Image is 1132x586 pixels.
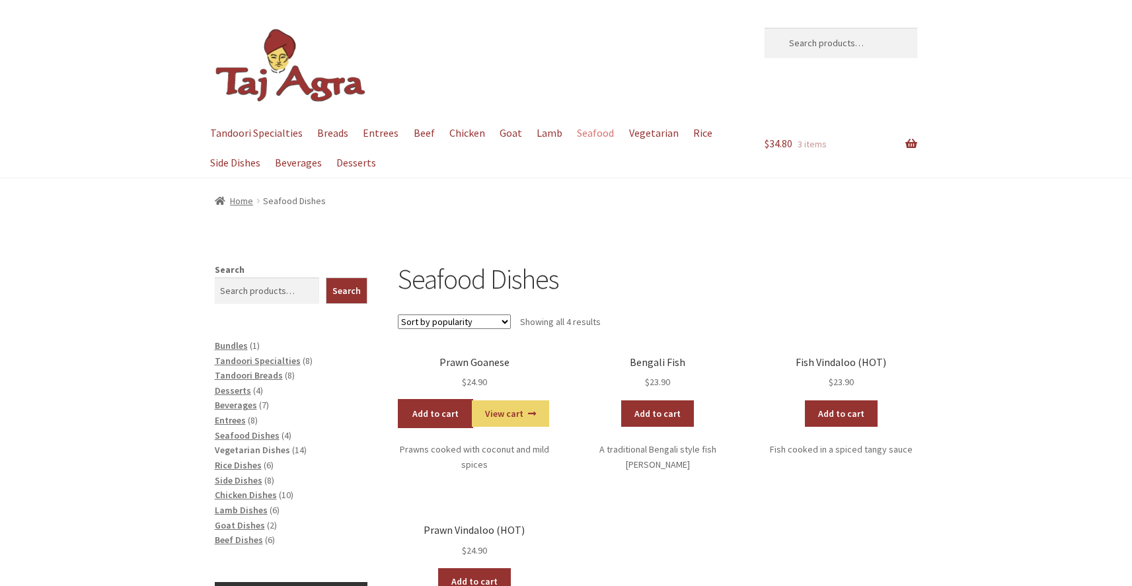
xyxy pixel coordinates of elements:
span: 8 [305,355,310,367]
span: $ [462,544,467,556]
span: 10 [282,489,291,501]
a: Desserts [330,148,383,178]
span: $ [829,376,833,388]
a: Tandoori Breads [215,369,283,381]
span: 2 [270,519,274,531]
span: $ [765,137,769,150]
span: $ [462,376,467,388]
img: Dickson | Taj Agra Indian Restaurant [215,28,367,104]
a: Desserts [215,385,251,396]
span: 8 [250,414,255,426]
span: 4 [284,429,289,441]
span: / [253,194,263,209]
span: 3 items [798,138,827,150]
input: Search products… [765,28,917,58]
h2: Prawn Vindaloo (HOT) [398,524,550,536]
a: Beef Dishes [215,534,263,546]
a: Bengali Fish $23.90 [582,356,734,390]
span: 6 [266,459,271,471]
nav: breadcrumbs [215,194,918,209]
a: Rice Dishes [215,459,262,471]
a: Entrees [215,414,246,426]
a: Bundles [215,340,248,351]
nav: Primary Navigation [215,118,734,178]
bdi: 23.90 [829,376,854,388]
a: Tandoori Specialties [215,355,301,367]
a: Seafood [571,118,621,148]
p: Fish cooked in a spiced tangy sauce [765,442,917,457]
a: Rice [687,118,718,148]
a: Prawn Vindaloo (HOT) $24.90 [398,524,550,558]
a: Prawn Goanese $24.90 [398,356,550,390]
h1: Seafood Dishes [398,262,917,296]
a: Beverages [269,148,328,178]
span: 1 [252,340,257,351]
h2: Prawn Goanese [398,356,550,369]
a: Vegetarian [623,118,685,148]
h2: Bengali Fish [582,356,734,369]
a: Side Dishes [215,474,262,486]
a: Side Dishes [204,148,267,178]
bdi: 23.90 [645,376,670,388]
h2: Fish Vindaloo (HOT) [765,356,917,369]
bdi: 24.90 [462,544,487,556]
span: 34.80 [765,137,792,150]
a: Chicken [443,118,491,148]
a: Add to cart: “Prawn Goanese” [399,400,472,427]
label: Search [215,264,245,275]
a: Home [215,195,254,207]
a: Chicken Dishes [215,489,277,501]
a: Add to cart: “Fish Vindaloo (HOT)” [805,400,878,427]
p: Showing all 4 results [520,311,601,332]
a: Breads [311,118,355,148]
span: 8 [267,474,272,486]
a: Beverages [215,399,257,411]
a: Vegetarian Dishes [215,444,290,456]
input: Search products… [215,277,320,304]
button: Search [326,277,367,304]
span: 6 [268,534,272,546]
span: 7 [262,399,266,411]
a: Lamb Dishes [215,504,268,516]
a: Seafood Dishes [215,429,280,441]
a: View cart [472,400,549,427]
a: Goat Dishes [215,519,265,531]
span: $ [645,376,650,388]
a: Entrees [357,118,405,148]
span: 8 [287,369,292,381]
a: Lamb [531,118,569,148]
span: 14 [295,444,304,456]
select: Shop order [398,314,511,329]
a: Goat [493,118,528,148]
a: Tandoori Specialties [204,118,309,148]
span: 6 [272,504,277,516]
a: Fish Vindaloo (HOT) $23.90 [765,356,917,390]
a: Beef [407,118,441,148]
p: Prawns cooked with coconut and mild spices [398,442,550,472]
bdi: 24.90 [462,376,487,388]
p: A traditional Bengali style fish [PERSON_NAME] [582,442,734,472]
span: 4 [256,385,260,396]
a: $34.80 3 items [765,118,917,170]
a: Add to cart: “Bengali Fish” [621,400,694,427]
